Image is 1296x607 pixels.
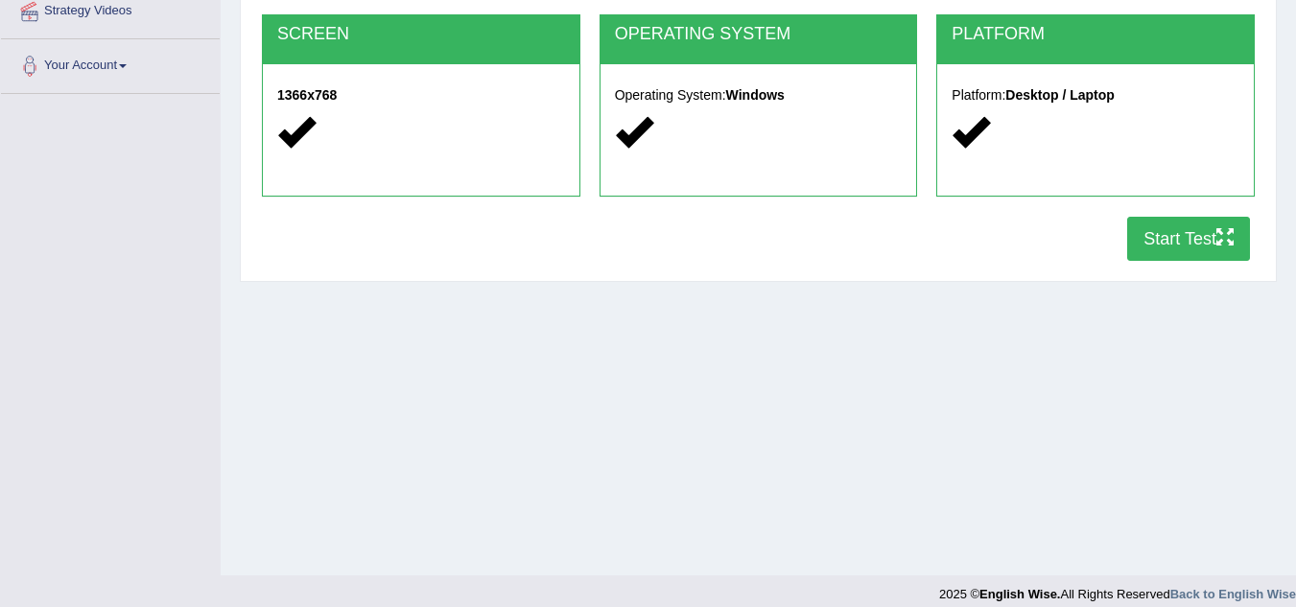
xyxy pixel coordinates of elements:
[952,25,1239,44] h2: PLATFORM
[615,25,903,44] h2: OPERATING SYSTEM
[1170,587,1296,601] a: Back to English Wise
[952,88,1239,103] h5: Platform:
[1127,217,1250,261] button: Start Test
[939,575,1296,603] div: 2025 © All Rights Reserved
[615,88,903,103] h5: Operating System:
[277,87,337,103] strong: 1366x768
[1,39,220,87] a: Your Account
[979,587,1060,601] strong: English Wise.
[277,25,565,44] h2: SCREEN
[1005,87,1115,103] strong: Desktop / Laptop
[726,87,785,103] strong: Windows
